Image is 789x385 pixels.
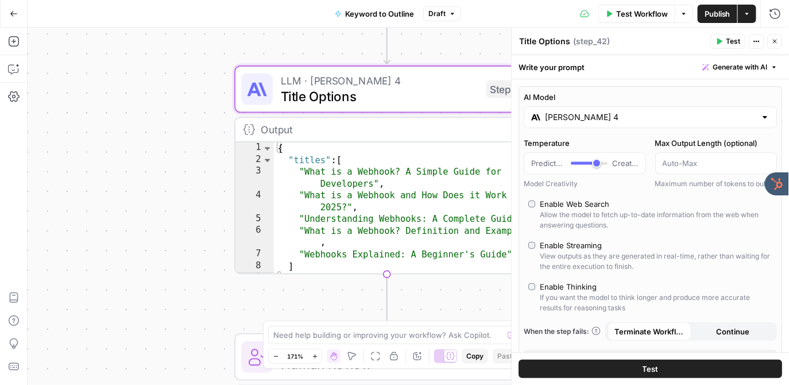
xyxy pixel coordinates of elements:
button: Continue [691,322,775,341]
label: AI Model [524,91,778,103]
div: Enable Streaming [540,240,602,251]
input: Enable StreamingView outputs as they are generated in real-time, rather than waiting for the enti... [529,242,536,249]
input: Auto-Max [663,157,770,169]
span: Copy [466,351,484,361]
div: Maximum number of tokens to output [655,179,778,189]
input: Select a model [546,111,756,123]
span: Generate with AI [713,62,768,72]
span: 171% [287,352,303,361]
span: ( step_42 ) [574,36,610,47]
div: Model Creativity [524,179,647,189]
span: Title Options [281,86,478,106]
button: Test Workflow [598,5,675,23]
span: Test [726,36,741,47]
div: Enable Web Search [540,198,609,210]
span: Creative [612,157,639,169]
div: View outputs as they are generated in real-time, rather than waiting for the entire execution to ... [540,251,772,272]
div: 9 [235,272,274,284]
button: Copy [462,349,488,364]
div: If you want the model to think longer and produce more accurate results for reasoning tasks [540,292,772,313]
div: 6 [235,225,274,249]
button: Keyword to Outline [328,5,421,23]
input: Enable ThinkingIf you want the model to think longer and produce more accurate results for reason... [529,283,536,290]
button: Draft [423,6,461,21]
button: Publish [698,5,737,23]
input: Enable Web SearchAllow the model to fetch up-to-date information from the web when answering ques... [529,201,536,207]
span: Toggle code folding, rows 1 through 9 [262,143,273,155]
span: Continue [717,326,750,337]
div: 8 [235,260,274,272]
span: Predictable [532,157,567,169]
div: LLM · [PERSON_NAME] 4Title OptionsStep 42Output{ "titles":[ "What is a Webhook? A Simple Guide fo... [234,66,539,274]
div: Allow the model to fetch up-to-date information from the web when answering questions. [540,210,772,230]
div: Step 42 [486,80,531,98]
textarea: Title Options [520,36,571,47]
g: Edge from step_60 to step_42 [384,6,390,64]
span: Publish [705,8,730,20]
label: Temperature [524,137,647,149]
span: LLM · [PERSON_NAME] 4 [281,72,478,88]
div: 2 [235,154,274,166]
span: Keyword to Outline [345,8,414,20]
a: When the step fails: [524,326,601,337]
button: Paste [493,349,521,364]
span: Test [643,363,659,375]
button: Test [519,360,783,378]
div: 3 [235,166,274,190]
span: Test Workflow [616,8,668,20]
div: 1 [235,143,274,155]
div: 4 [235,190,274,213]
div: 7 [235,249,274,261]
button: Test [711,34,746,49]
span: Paste [497,351,516,361]
g: Edge from step_42 to step_44 [384,274,390,332]
div: Enable Thinking [540,281,597,292]
div: Output [261,122,509,137]
div: 5 [235,213,274,225]
span: Terminate Workflow [615,326,685,337]
button: Generate with AI [698,60,783,75]
span: Toggle code folding, rows 2 through 8 [262,154,273,166]
button: Close [524,350,778,368]
span: Draft [428,9,446,19]
label: Max Output Length (optional) [655,137,778,149]
span: Human Review [281,354,478,374]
